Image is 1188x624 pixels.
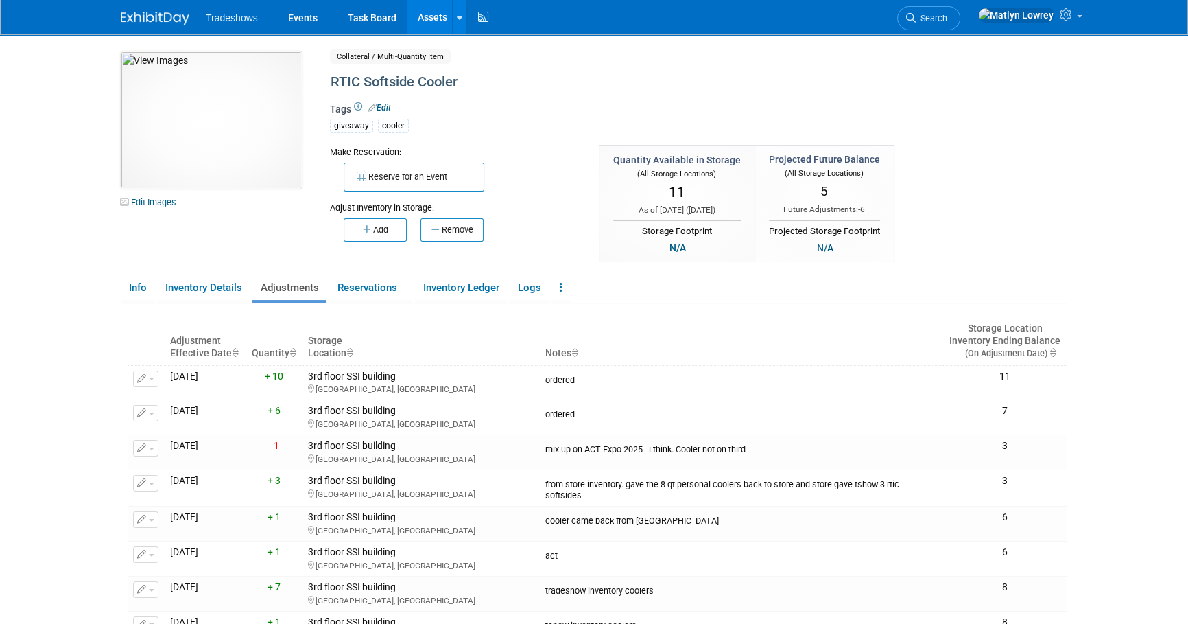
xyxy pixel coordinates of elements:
[545,440,938,455] div: mix up on ACT Expo 2025-- i think. Cooler not on third
[330,119,373,133] div: giveaway
[613,167,741,180] div: (All Storage Locations)
[344,218,407,242] button: Add
[378,119,409,133] div: cooler
[206,12,258,23] span: Tradeshows
[165,507,246,542] td: [DATE]
[268,581,281,592] span: + 7
[368,103,391,113] a: Edit
[165,435,246,470] td: [DATE]
[269,440,279,451] span: - 1
[165,470,246,507] td: [DATE]
[308,405,534,430] div: 3rd floor SSI building
[669,184,685,200] span: 11
[978,8,1054,23] img: Matlyn Lowrey
[268,546,281,557] span: + 1
[121,51,302,189] img: View Images
[302,317,540,365] th: Storage Location : activate to sort column ascending
[769,152,880,166] div: Projected Future Balance
[953,348,1047,358] span: (On Adjustment Date)
[329,276,412,300] a: Reservations
[308,581,534,606] div: 3rd floor SSI building
[858,205,865,214] span: -6
[165,576,246,611] td: [DATE]
[246,317,302,365] th: Quantity : activate to sort column ascending
[308,511,534,536] div: 3rd floor SSI building
[308,546,534,571] div: 3rd floor SSI building
[420,218,484,242] button: Remove
[948,371,1062,383] div: 11
[330,145,578,159] div: Make Reservation:
[948,511,1062,524] div: 6
[308,594,534,606] div: [GEOGRAPHIC_DATA], [GEOGRAPHIC_DATA]
[265,371,283,382] span: + 10
[613,220,741,238] div: Storage Footprint
[308,559,534,571] div: [GEOGRAPHIC_DATA], [GEOGRAPHIC_DATA]
[415,276,507,300] a: Inventory Ledger
[545,511,938,527] div: cooler came back from [GEOGRAPHIC_DATA]
[613,153,741,167] div: Quantity Available in Storage
[268,475,281,486] span: + 3
[820,183,828,199] span: 5
[308,371,534,395] div: 3rd floor SSI building
[545,405,938,420] div: ordered
[326,70,954,95] div: RTIC Softside Cooler
[545,546,938,562] div: act
[330,192,578,214] div: Adjust Inventory in Storage:
[157,276,250,300] a: Inventory Details
[948,440,1062,452] div: 3
[545,371,938,386] div: ordered
[813,240,837,255] div: N/A
[252,276,326,300] a: Adjustments
[330,102,954,142] div: Tags
[165,317,246,365] th: Adjustment Effective Date : activate to sort column ascending
[948,581,1062,594] div: 8
[121,276,154,300] a: Info
[268,405,281,416] span: + 6
[897,6,960,30] a: Search
[268,511,281,522] span: + 1
[121,12,189,25] img: ExhibitDay
[308,382,534,395] div: [GEOGRAPHIC_DATA], [GEOGRAPHIC_DATA]
[942,317,1067,365] th: Storage LocationInventory Ending Balance (On Adjustment Date) : activate to sort column ascending
[665,240,690,255] div: N/A
[165,400,246,435] td: [DATE]
[308,440,534,465] div: 3rd floor SSI building
[613,205,741,216] div: As of [DATE] ( )
[540,317,943,365] th: Notes : activate to sort column ascending
[165,365,246,400] td: [DATE]
[308,475,534,500] div: 3rd floor SSI building
[545,581,938,597] div: tradeshow inventory coolers
[330,49,451,64] span: Collateral / Multi-Quantity Item
[308,487,534,500] div: [GEOGRAPHIC_DATA], [GEOGRAPHIC_DATA]
[948,475,1062,487] div: 3
[769,220,880,238] div: Projected Storage Footprint
[769,204,880,216] div: Future Adjustments:
[308,417,534,430] div: [GEOGRAPHIC_DATA], [GEOGRAPHIC_DATA]
[308,452,534,465] div: [GEOGRAPHIC_DATA], [GEOGRAPHIC_DATA]
[165,542,246,577] td: [DATE]
[510,276,549,300] a: Logs
[545,475,938,501] div: from store inventory. gave the 8 qt personal coolers back to store and store gave tshow 3 rtic so...
[916,13,947,23] span: Search
[344,163,484,192] button: Reserve for an Event
[948,405,1062,417] div: 7
[308,524,534,536] div: [GEOGRAPHIC_DATA], [GEOGRAPHIC_DATA]
[689,205,713,215] span: [DATE]
[121,194,182,211] a: Edit Images
[769,166,880,179] div: (All Storage Locations)
[948,546,1062,559] div: 6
